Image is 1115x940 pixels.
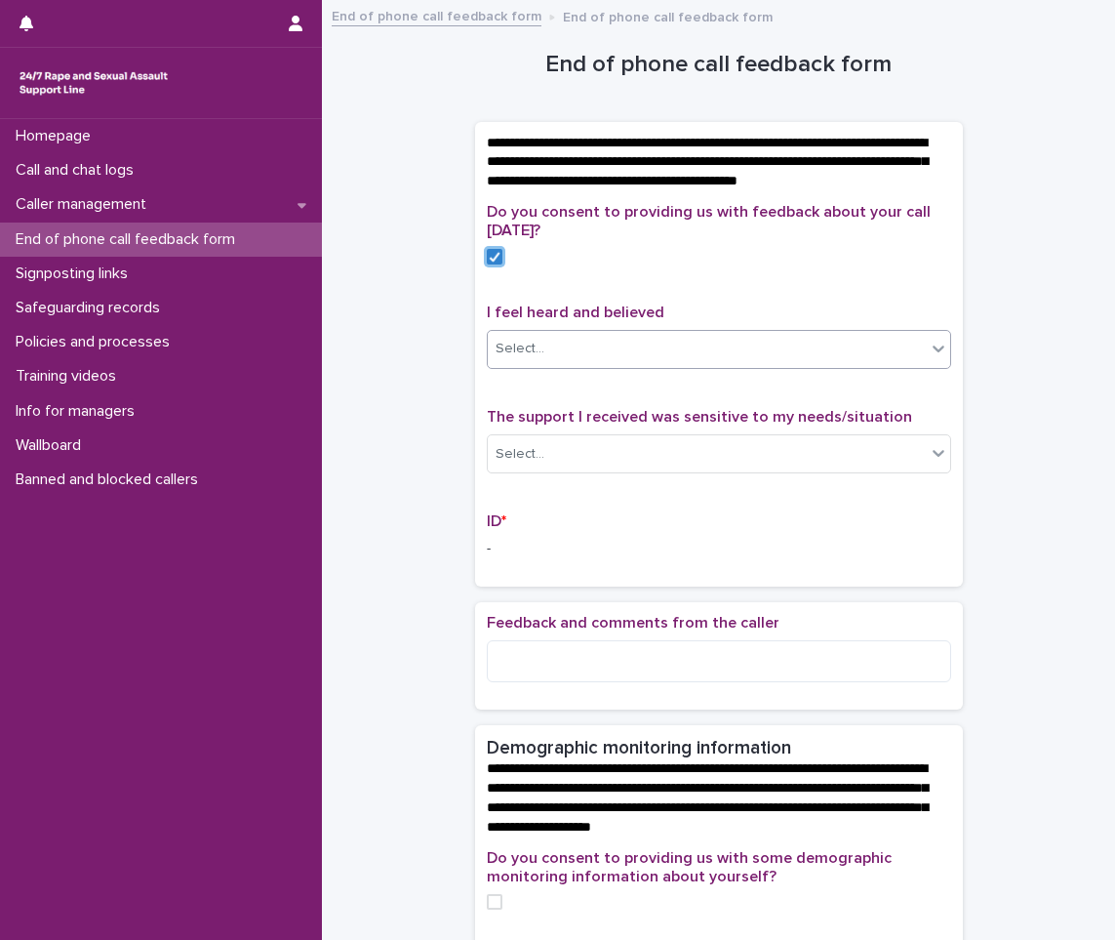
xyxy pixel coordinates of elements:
img: rhQMoQhaT3yELyF149Cw [16,63,172,102]
div: Select... [496,339,544,359]
span: Feedback and comments from the caller [487,615,779,631]
a: End of phone call feedback form [332,4,541,26]
span: I feel heard and believed [487,305,664,320]
p: Signposting links [8,265,143,283]
div: Select... [496,444,544,465]
h2: Demographic monitoring information [487,737,791,759]
p: Caller management [8,195,162,214]
span: ID [487,513,506,529]
p: Policies and processes [8,333,185,351]
p: End of phone call feedback form [563,5,773,26]
p: Safeguarding records [8,299,176,317]
p: Wallboard [8,436,97,455]
span: Do you consent to providing us with feedback about your call [DATE]? [487,204,931,238]
h1: End of phone call feedback form [475,51,963,79]
p: Homepage [8,127,106,145]
p: Training videos [8,367,132,386]
span: Do you consent to providing us with some demographic monitoring information about yourself? [487,850,892,884]
p: Call and chat logs [8,161,149,180]
span: The support I received was sensitive to my needs/situation [487,409,912,425]
p: Banned and blocked callers [8,470,214,489]
p: End of phone call feedback form [8,230,251,249]
p: Info for managers [8,402,150,421]
p: - [487,539,951,559]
